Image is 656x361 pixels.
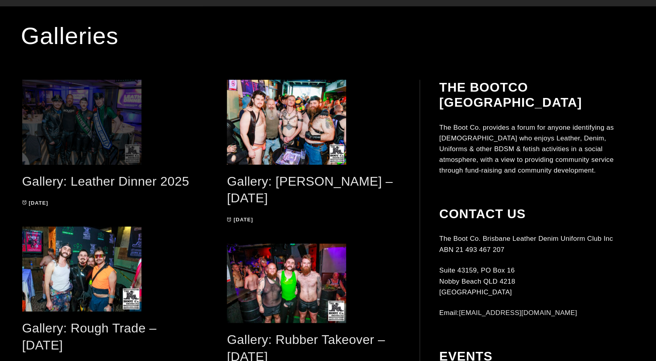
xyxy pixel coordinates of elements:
p: The Boot Co. Brisbane Leather Denim Uniform Club Inc ABN 21 493 467 207 [439,233,634,255]
a: Gallery: Leather Dinner 2025 [22,174,189,188]
h2: The BootCo [GEOGRAPHIC_DATA] [439,80,634,110]
a: [EMAIL_ADDRESS][DOMAIN_NAME] [459,309,577,317]
a: About BootCo [411,4,476,28]
h1: Galleries [21,20,635,52]
a: Galleries [564,4,607,28]
a: Gallery: [PERSON_NAME] – [DATE] [227,174,393,205]
p: Email: [439,307,634,318]
h2: Contact Us [439,206,634,221]
a: Events [529,4,562,28]
p: Suite 43159, PO Box 16 Nobby Beach QLD 4218 [GEOGRAPHIC_DATA] [439,265,634,298]
a: [DATE] [22,200,48,206]
a: GET TICKETS [332,4,381,28]
a: Membership [478,4,527,28]
a: Gallery: Rough Trade – [DATE] [22,321,157,352]
time: [DATE] [29,200,48,206]
a: [DATE] [227,217,253,223]
p: The Boot Co. provides a forum for anyone identifying as [DEMOGRAPHIC_DATA] who enjoys Leather, De... [439,122,634,176]
time: [DATE] [234,217,253,223]
a: Home [383,4,409,28]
